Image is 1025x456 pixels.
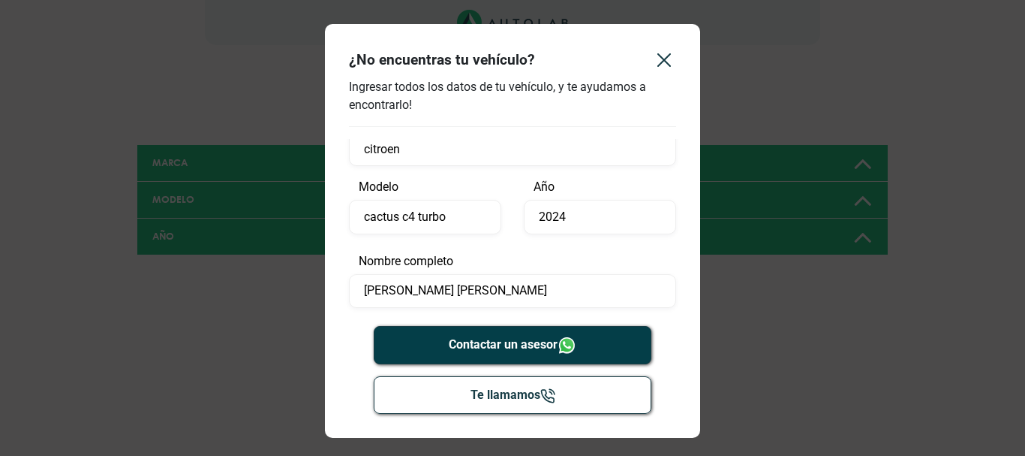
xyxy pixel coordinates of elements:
[349,178,501,196] p: Modelo
[524,178,676,196] p: Año
[349,132,676,166] input: ¿Que vehículo tienes?
[349,274,676,308] input: p. ej. Andrea Lopez
[558,336,576,355] img: Whatsapp icon
[349,200,501,234] input: p. ej. aveo
[374,326,652,364] button: Contactar un asesor
[374,376,652,414] button: Te llamamos
[524,200,676,234] input: p. ej. 2022
[640,36,688,84] button: Close
[349,252,676,270] p: Nombre completo
[349,78,676,114] p: Ingresar todos los datos de tu vehículo, y te ayudamos a encontrarlo!
[349,51,535,68] h4: ¿No encuentras tu vehículo?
